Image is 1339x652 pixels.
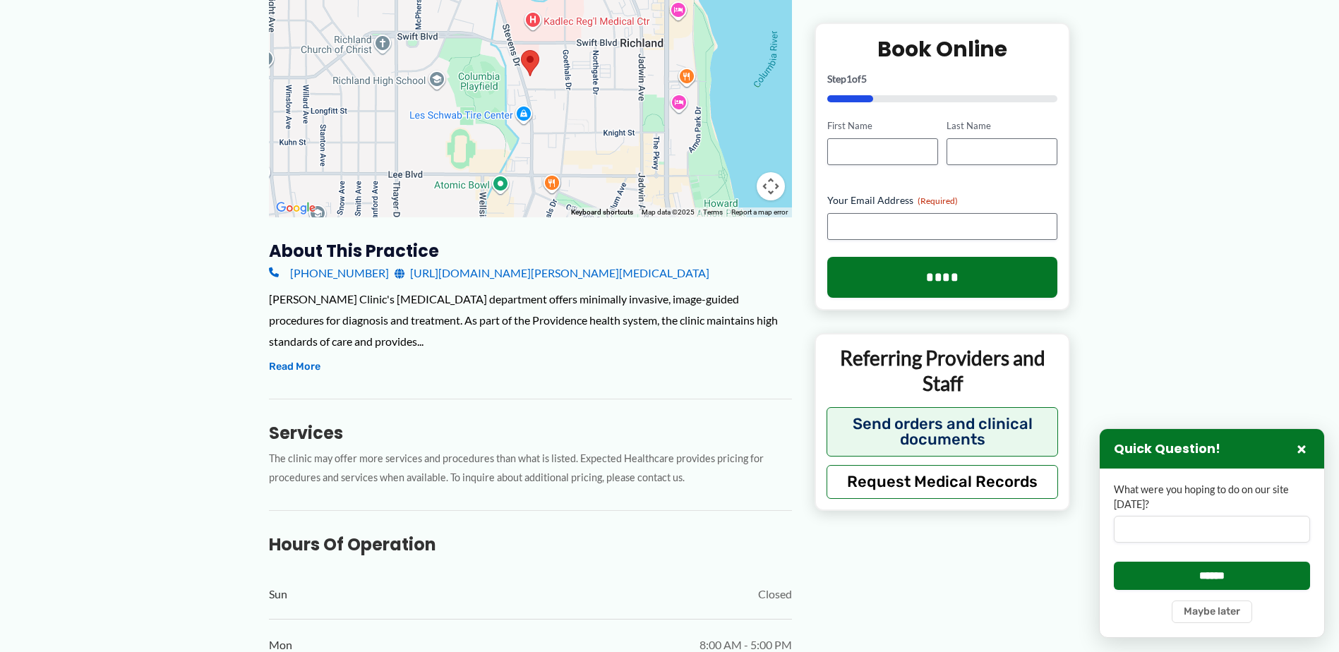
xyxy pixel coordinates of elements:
p: Step of [827,74,1058,84]
label: First Name [827,119,938,133]
button: Request Medical Records [827,464,1059,498]
button: Maybe later [1172,600,1252,623]
label: Last Name [947,119,1057,133]
a: [URL][DOMAIN_NAME][PERSON_NAME][MEDICAL_DATA] [395,262,709,284]
label: Your Email Address [827,193,1058,207]
button: Send orders and clinical documents [827,406,1059,456]
a: [PHONE_NUMBER] [269,262,389,284]
img: Google [272,199,319,217]
a: Open this area in Google Maps (opens a new window) [272,199,319,217]
h3: Hours of Operation [269,533,792,555]
p: The clinic may offer more services and procedures than what is listed. Expected Healthcare provid... [269,449,792,488]
a: Terms (opens in new tab) [703,208,723,216]
span: Map data ©2025 [642,208,695,216]
a: Report a map error [731,208,788,216]
h2: Book Online [827,35,1058,63]
span: 5 [861,73,867,85]
span: 1 [846,73,852,85]
div: [PERSON_NAME] Clinic's [MEDICAL_DATA] department offers minimally invasive, image-guided procedur... [269,289,792,351]
h3: Services [269,422,792,444]
label: What were you hoping to do on our site [DATE]? [1114,483,1310,512]
span: Sun [269,584,287,605]
button: Read More [269,358,320,375]
p: Referring Providers and Staff [827,345,1059,397]
span: Closed [758,584,792,605]
span: (Required) [918,195,958,206]
button: Map camera controls [757,172,785,200]
button: Keyboard shortcuts [571,207,633,217]
button: Close [1293,440,1310,457]
h3: About this practice [269,240,792,262]
h3: Quick Question! [1114,441,1220,457]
